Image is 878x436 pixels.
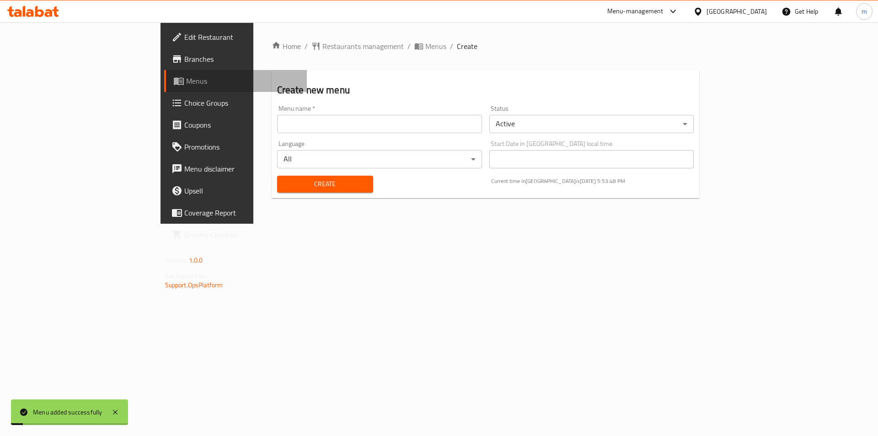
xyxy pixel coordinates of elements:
[184,32,300,43] span: Edit Restaurant
[165,270,207,282] span: Get support on:
[164,92,307,114] a: Choice Groups
[165,254,187,266] span: Version:
[164,202,307,224] a: Coverage Report
[489,115,694,133] div: Active
[277,150,482,168] div: All
[707,6,767,16] div: [GEOGRAPHIC_DATA]
[425,41,446,52] span: Menus
[277,83,694,97] h2: Create new menu
[164,158,307,180] a: Menu disclaimer
[164,26,307,48] a: Edit Restaurant
[491,177,694,185] p: Current time in [GEOGRAPHIC_DATA] is [DATE] 5:53:48 PM
[184,207,300,218] span: Coverage Report
[184,163,300,174] span: Menu disclaimer
[311,41,404,52] a: Restaurants management
[164,180,307,202] a: Upsell
[164,224,307,246] a: Grocery Checklist
[189,254,203,266] span: 1.0.0
[414,41,446,52] a: Menus
[184,54,300,65] span: Branches
[407,41,411,52] li: /
[184,229,300,240] span: Grocery Checklist
[862,6,867,16] span: m
[164,70,307,92] a: Menus
[164,114,307,136] a: Coupons
[284,178,366,190] span: Create
[186,75,300,86] span: Menus
[277,115,482,133] input: Please enter Menu name
[277,176,373,193] button: Create
[164,48,307,70] a: Branches
[184,119,300,130] span: Coupons
[184,97,300,108] span: Choice Groups
[165,279,223,291] a: Support.OpsPlatform
[322,41,404,52] span: Restaurants management
[607,6,664,17] div: Menu-management
[33,407,102,417] div: Menu added successfully
[450,41,453,52] li: /
[184,141,300,152] span: Promotions
[272,41,700,52] nav: breadcrumb
[164,136,307,158] a: Promotions
[457,41,477,52] span: Create
[184,185,300,196] span: Upsell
